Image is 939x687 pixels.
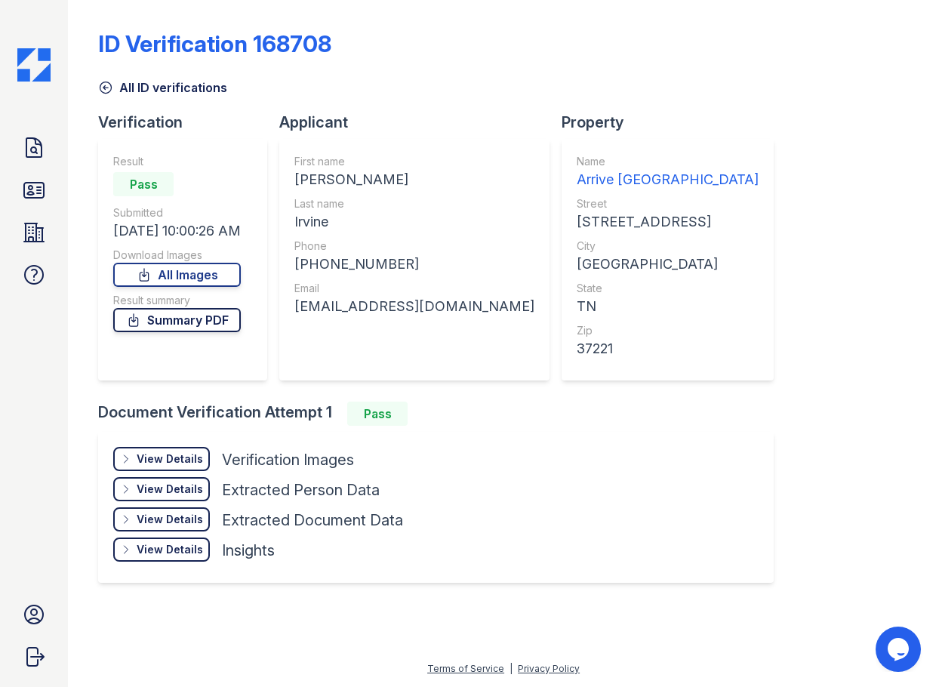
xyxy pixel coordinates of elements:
[113,248,241,263] div: Download Images
[577,338,759,359] div: 37221
[279,112,562,133] div: Applicant
[113,220,241,242] div: [DATE] 10:00:26 AM
[510,663,513,674] div: |
[876,627,924,672] iframe: chat widget
[222,479,380,501] div: Extracted Person Data
[347,402,408,426] div: Pass
[98,402,786,426] div: Document Verification Attempt 1
[577,296,759,317] div: TN
[137,482,203,497] div: View Details
[98,79,227,97] a: All ID verifications
[137,512,203,527] div: View Details
[577,169,759,190] div: Arrive [GEOGRAPHIC_DATA]
[577,281,759,296] div: State
[113,205,241,220] div: Submitted
[222,510,403,531] div: Extracted Document Data
[113,154,241,169] div: Result
[427,663,504,674] a: Terms of Service
[577,154,759,190] a: Name Arrive [GEOGRAPHIC_DATA]
[294,211,534,233] div: Irvine
[294,196,534,211] div: Last name
[113,263,241,287] a: All Images
[577,239,759,254] div: City
[518,663,580,674] a: Privacy Policy
[294,169,534,190] div: [PERSON_NAME]
[294,281,534,296] div: Email
[137,451,203,467] div: View Details
[137,542,203,557] div: View Details
[294,154,534,169] div: First name
[577,211,759,233] div: [STREET_ADDRESS]
[294,254,534,275] div: [PHONE_NUMBER]
[294,239,534,254] div: Phone
[17,48,51,82] img: CE_Icon_Blue-c292c112584629df590d857e76928e9f676e5b41ef8f769ba2f05ee15b207248.png
[222,540,275,561] div: Insights
[577,154,759,169] div: Name
[113,172,174,196] div: Pass
[562,112,786,133] div: Property
[294,296,534,317] div: [EMAIL_ADDRESS][DOMAIN_NAME]
[113,308,241,332] a: Summary PDF
[577,254,759,275] div: [GEOGRAPHIC_DATA]
[222,449,354,470] div: Verification Images
[577,323,759,338] div: Zip
[113,293,241,308] div: Result summary
[98,30,331,57] div: ID Verification 168708
[577,196,759,211] div: Street
[98,112,279,133] div: Verification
